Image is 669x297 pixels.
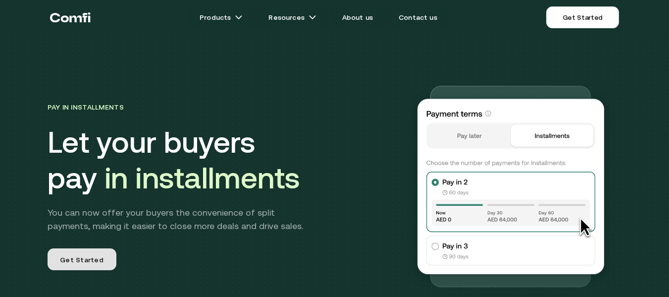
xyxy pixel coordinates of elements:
[188,7,255,27] a: Productsarrow icons
[104,161,300,195] span: in installments
[387,7,449,27] a: Contact us
[48,206,317,233] p: You can now offer your buyers the convenience of split payments, making it easier to close more d...
[48,124,384,196] h1: Let your buyers pay
[235,13,243,21] img: arrow icons
[309,13,316,21] img: arrow icons
[400,74,621,297] img: Introducing installments
[60,255,103,267] span: Get Started
[330,7,385,27] a: About us
[50,2,91,32] a: Return to the top of the Comfi home page
[48,248,116,270] a: Get Started
[257,7,328,27] a: Resourcesarrow icons
[48,103,124,111] span: Pay in Installments
[546,6,619,28] a: Get Started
